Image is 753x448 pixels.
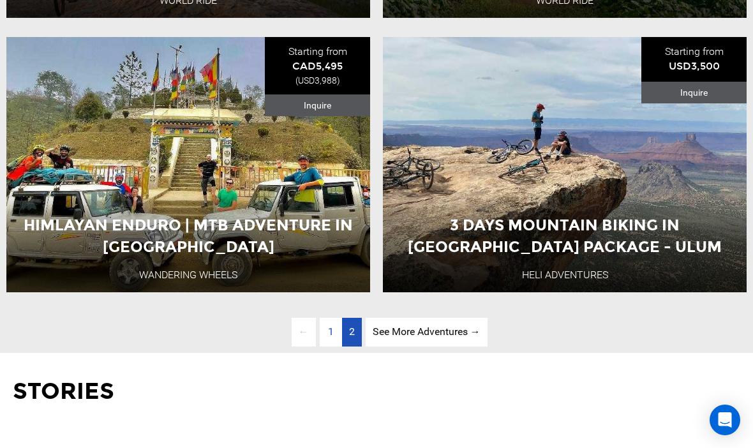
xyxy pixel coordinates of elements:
[292,318,316,347] span: ←
[266,318,488,347] ul: Pagination
[13,375,740,408] p: Stories
[366,318,488,347] a: See More Adventures → page
[710,405,740,435] div: Open Intercom Messenger
[321,318,341,347] span: 1
[349,325,355,338] span: 2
